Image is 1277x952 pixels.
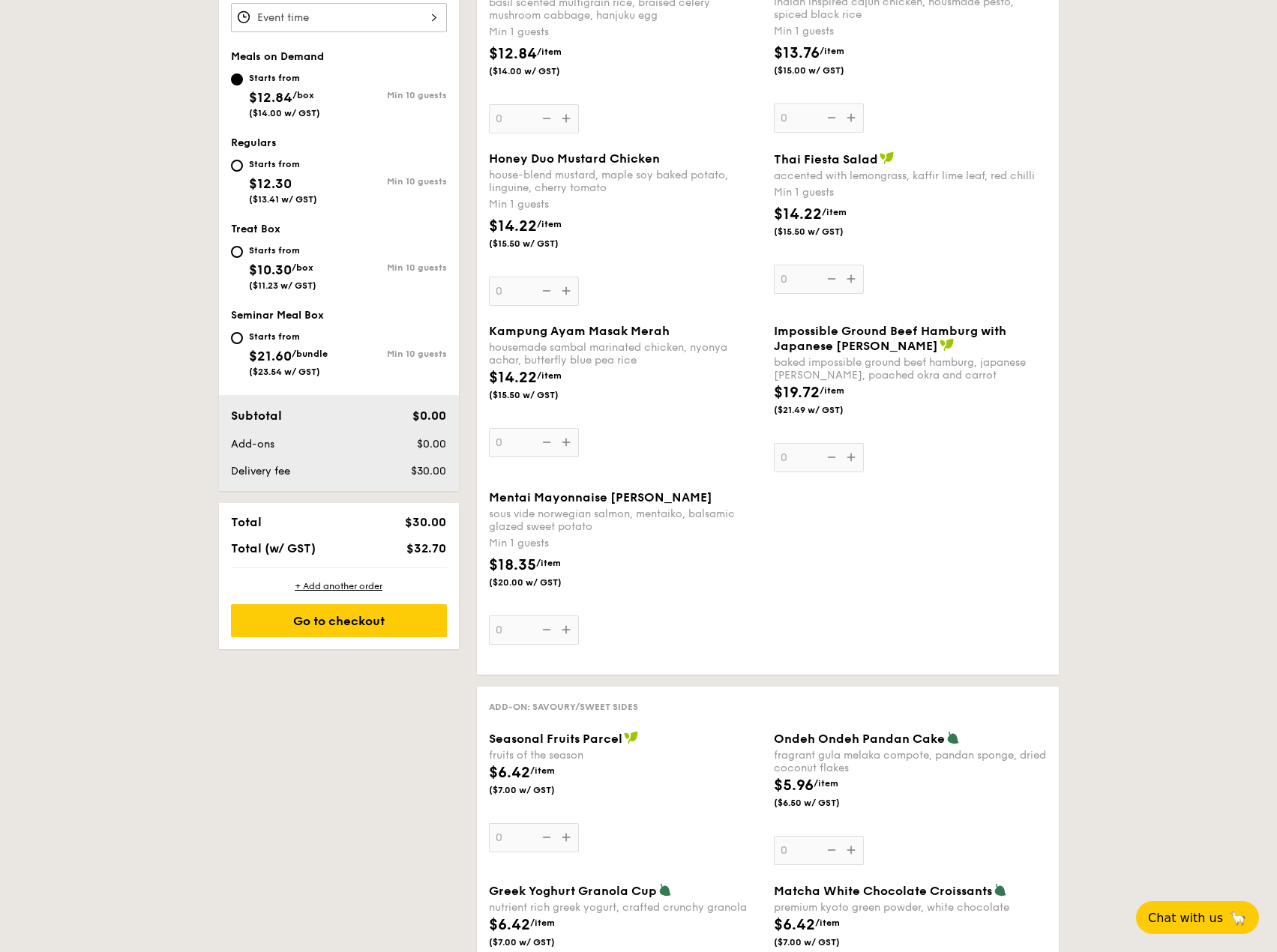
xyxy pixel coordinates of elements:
span: ($7.00 w/ GST) [489,936,591,948]
span: /box [292,262,313,273]
span: Meals on Demand [231,50,324,63]
span: /item [822,207,847,217]
div: Min 10 guests [339,90,447,100]
span: ($13.41 w/ GST) [249,194,317,205]
span: Kampung Ayam Masak Merah [489,324,670,338]
div: house-blend mustard, maple soy baked potato, linguine, cherry tomato [489,169,762,194]
span: 🦙 [1229,909,1247,927]
span: $0.00 [412,409,446,423]
span: Treat Box [231,223,280,235]
button: Chat with us🦙 [1136,901,1259,934]
input: Starts from$12.30($13.41 w/ GST)Min 10 guests [231,160,243,172]
span: $30.00 [405,515,446,529]
span: Total (w/ GST) [231,541,316,555]
div: sous vide norwegian salmon, mentaiko, balsamic glazed sweet potato [489,507,762,533]
span: $14.22 [774,205,822,223]
span: $14.22 [489,369,537,387]
span: ($15.50 w/ GST) [774,226,876,238]
span: $6.42 [489,764,530,782]
div: nutrient rich greek yogurt, crafted crunchy granola [489,901,762,914]
div: Min 1 guests [489,197,762,212]
div: Min 10 guests [339,262,447,273]
span: Seasonal Fruits Parcel [489,732,622,746]
span: Subtotal [231,409,282,423]
span: /item [536,558,561,568]
span: /item [537,46,562,57]
span: Thai Fiesta Salad [774,152,878,166]
img: icon-vegan.f8ff3823.svg [940,338,955,352]
span: /item [814,778,838,789]
div: Min 1 guests [489,25,762,40]
span: $6.42 [489,916,530,934]
span: Ondeh Ondeh Pandan Cake [774,732,945,746]
span: /item [820,385,844,396]
div: premium kyoto green powder, white chocolate [774,901,1047,914]
span: Chat with us [1148,911,1223,925]
span: ($15.50 w/ GST) [489,238,591,250]
span: /item [530,918,555,928]
img: icon-vegan.f8ff3823.svg [880,151,895,165]
span: /item [530,765,555,776]
div: fruits of the season [489,749,762,762]
span: ($7.00 w/ GST) [774,936,876,948]
span: Add-ons [231,438,274,451]
div: Starts from [249,244,316,256]
div: + Add another order [231,580,447,592]
span: $0.00 [417,438,446,451]
span: Honey Duo Mustard Chicken [489,151,660,166]
span: $12.30 [249,175,292,192]
span: Mentai Mayonnaise [PERSON_NAME] [489,490,712,504]
span: $21.60 [249,348,292,364]
div: baked impossible ground beef hamburg, japanese [PERSON_NAME], poached okra and carrot [774,356,1047,382]
span: ($15.50 w/ GST) [489,389,591,401]
span: Delivery fee [231,465,290,477]
img: icon-vegetarian.fe4039eb.svg [994,883,1007,897]
span: $18.35 [489,556,536,574]
div: Min 1 guests [774,185,1047,200]
span: /item [537,370,562,381]
div: accented with lemongrass, kaffir lime leaf, red chilli [774,169,1047,182]
span: /bundle [292,349,328,359]
span: Matcha White Chocolate Croissants [774,884,992,898]
span: Regulars [231,136,277,149]
span: ($21.49 w/ GST) [774,404,876,416]
span: Total [231,515,262,529]
span: $13.76 [774,44,820,62]
div: Min 1 guests [774,24,1047,39]
input: Starts from$12.84/box($14.00 w/ GST)Min 10 guests [231,73,243,85]
span: Impossible Ground Beef Hamburg with Japanese [PERSON_NAME] [774,324,1006,353]
span: Add-on: Savoury/Sweet Sides [489,702,638,712]
span: ($15.00 w/ GST) [774,64,876,76]
span: $6.42 [774,916,815,934]
div: housemade sambal marinated chicken, nyonya achar, butterfly blue pea rice [489,341,762,367]
span: ($20.00 w/ GST) [489,576,591,588]
div: Min 10 guests [339,176,447,187]
span: $10.30 [249,262,292,278]
img: icon-vegetarian.fe4039eb.svg [658,883,672,897]
div: fragrant gula melaka compote, pandan sponge, dried coconut flakes [774,749,1047,774]
span: ($14.00 w/ GST) [249,108,320,118]
input: Event time [231,3,447,32]
img: icon-vegetarian.fe4039eb.svg [946,731,960,744]
span: ($7.00 w/ GST) [489,784,591,796]
span: ($6.50 w/ GST) [774,797,876,809]
div: Min 10 guests [339,349,447,359]
span: $30.00 [411,465,446,477]
span: /item [537,219,562,229]
span: ($11.23 w/ GST) [249,280,316,291]
span: $12.84 [489,45,537,63]
span: $5.96 [774,777,814,795]
span: ($23.54 w/ GST) [249,367,320,377]
span: $14.22 [489,217,537,235]
div: Go to checkout [231,604,447,637]
span: /item [820,46,844,56]
img: icon-vegan.f8ff3823.svg [624,731,639,744]
span: $32.70 [406,541,446,555]
span: /box [292,90,314,100]
input: Starts from$21.60/bundle($23.54 w/ GST)Min 10 guests [231,332,243,344]
div: Min 1 guests [489,536,762,551]
input: Starts from$10.30/box($11.23 w/ GST)Min 10 guests [231,246,243,258]
span: /item [815,918,840,928]
span: $12.84 [249,89,292,106]
span: Greek Yoghurt Granola Cup [489,884,657,898]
